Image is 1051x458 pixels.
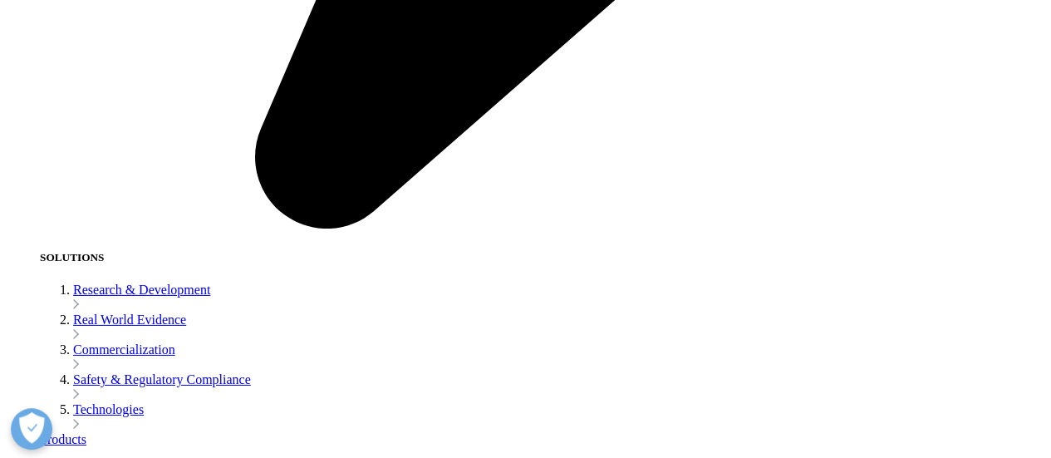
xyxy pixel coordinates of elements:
[73,283,210,297] a: Research & Development
[73,313,186,327] a: Real World Evidence
[40,432,86,446] a: Products
[11,408,52,450] button: Open Preferences
[40,251,1044,264] h5: SOLUTIONS
[73,342,175,357] a: Commercialization
[73,402,144,416] a: Technologies
[73,372,251,387] a: Safety & Regulatory Compliance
